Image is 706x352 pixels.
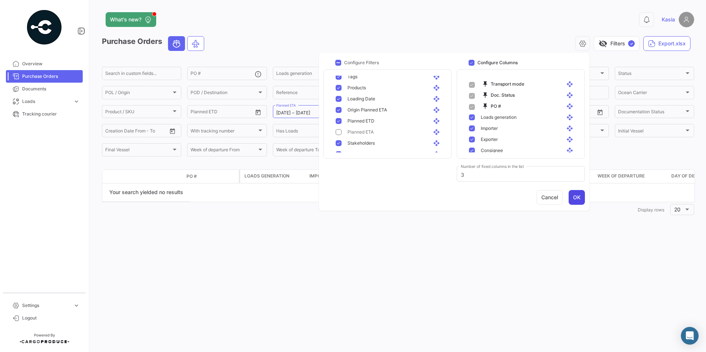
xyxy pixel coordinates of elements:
[276,148,342,153] span: Week of departure To
[566,136,575,143] mat-icon: open_with
[102,183,190,202] div: Your search yielded no results
[347,96,375,102] span: Loading Date
[191,129,257,134] span: With tracking number
[26,9,63,46] img: powered-by.png
[6,108,83,120] a: Tracking courier
[481,136,498,143] span: Exporter
[618,91,684,96] span: Ocean Carrier
[296,110,325,115] input: To
[347,129,374,135] span: Planned ETA
[73,98,80,105] span: expand_more
[433,84,442,91] mat-icon: open_with
[482,92,515,99] span: Doc. Status
[186,173,197,180] span: PO #
[433,96,442,102] mat-icon: open_with
[309,173,332,179] span: Importer
[594,36,640,51] button: visibility_offFilters✓
[618,129,684,134] span: Initial Vessel
[22,302,70,309] span: Settings
[6,83,83,95] a: Documents
[73,302,80,309] span: expand_more
[599,39,607,48] span: visibility_off
[638,207,664,213] span: Display rows
[105,91,171,96] span: POL / Origin
[566,103,575,110] mat-icon: open_with
[344,59,379,66] h3: Configure Filters
[347,140,375,146] span: Stakeholders
[106,12,156,27] button: What's new?
[276,110,291,115] input: From
[292,110,294,115] span: –
[643,36,690,51] button: Export.xlsx
[433,140,442,146] mat-icon: open_with
[347,151,359,158] span: RETD
[347,84,366,91] span: Products
[566,81,575,87] mat-icon: open_with
[167,125,178,137] button: Open calendar
[433,129,442,135] mat-icon: open_with
[105,110,171,115] span: Product / SKU
[276,129,342,134] span: Has Loads
[191,91,257,96] span: POD / Destination
[347,107,387,113] span: Origin Planned ETA
[22,86,80,92] span: Documents
[628,40,635,47] span: ✓
[566,125,575,132] mat-icon: open_with
[482,81,524,87] span: Transport mode
[618,110,684,115] span: Documentation Status
[136,173,184,179] datatable-header-cell: Doc. Status
[482,103,491,110] mat-icon: push_pin
[206,110,236,115] input: To
[594,107,606,118] button: Open calendar
[618,72,684,77] span: Status
[22,98,70,105] span: Loads
[566,92,575,99] mat-icon: open_with
[102,36,206,51] h3: Purchase Orders
[276,72,342,77] span: Loads generation
[482,92,491,99] mat-icon: push_pin
[347,118,374,124] span: Planned ETD
[6,70,83,83] a: Purchase Orders
[537,190,563,205] button: Cancel
[433,118,442,124] mat-icon: open_with
[105,129,116,134] input: From
[433,73,442,80] mat-icon: open_with
[244,173,289,179] span: Loads generation
[22,61,80,67] span: Overview
[433,107,442,113] mat-icon: open_with
[22,73,80,80] span: Purchase Orders
[681,327,699,345] div: Abrir Intercom Messenger
[594,170,668,183] datatable-header-cell: Week of departure
[481,125,498,132] span: Importer
[191,148,257,153] span: Week of departure From
[253,107,264,118] button: Open calendar
[481,147,503,154] span: Consignee
[22,315,80,321] span: Logout
[168,37,185,51] button: Ocean
[191,110,201,115] input: From
[6,58,83,70] a: Overview
[481,114,517,121] span: Loads generation
[482,81,491,87] mat-icon: push_pin
[679,12,694,27] img: placeholder-user.png
[188,37,204,51] button: Air
[597,173,645,179] span: Week of departure
[662,16,675,23] span: Kasia
[306,170,373,183] datatable-header-cell: Importer
[674,206,681,213] span: 20
[482,103,501,110] span: PO #
[240,170,306,183] datatable-header-cell: Loads generation
[347,73,357,80] span: Tags
[121,129,150,134] input: To
[184,170,239,183] datatable-header-cell: PO #
[433,151,442,158] mat-icon: open_with
[110,16,141,23] span: What's new?
[566,114,575,121] mat-icon: open_with
[566,147,575,154] mat-icon: open_with
[105,148,171,153] span: Final Vessel
[569,190,585,205] button: OK
[477,59,518,66] h3: Configure Columns
[22,111,80,117] span: Tracking courier
[117,173,136,179] datatable-header-cell: Transport mode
